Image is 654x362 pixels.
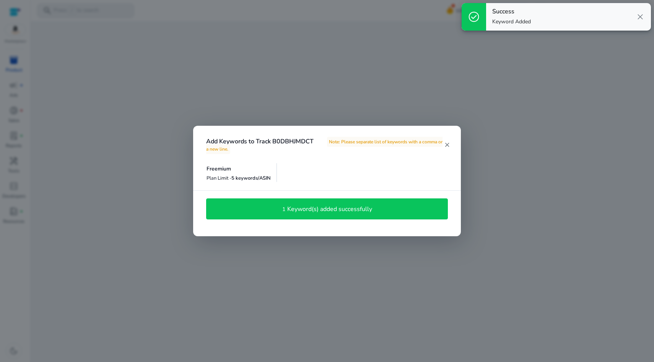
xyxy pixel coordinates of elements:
[636,12,645,21] span: close
[282,205,287,213] p: 1
[207,166,271,172] h5: Freemium
[287,206,372,213] h4: Keyword(s) added successfully
[444,141,450,148] mat-icon: close
[206,138,444,153] h4: Add Keywords to Track B0DBHJMDCT
[492,18,531,26] p: Keyword Added
[231,175,271,182] span: 5 keywords/ASIN
[207,175,271,182] p: Plan Limit -
[206,137,443,154] span: Note: Please separate list of keywords with a comma or a new line.
[492,8,531,15] h4: Success
[468,11,480,23] span: check_circle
